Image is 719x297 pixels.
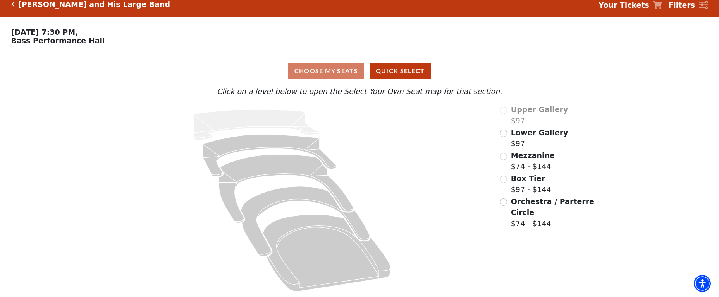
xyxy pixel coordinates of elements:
path: Upper Gallery - Seats Available: 0 [193,110,320,140]
label: $97 [511,104,568,126]
strong: Filters [668,1,695,9]
input: Mezzanine$74 - $144 [500,153,507,160]
path: Orchestra / Parterre Circle - Seats Available: 24 [263,215,391,292]
div: Accessibility Menu [694,275,711,292]
p: Click on a level below to open the Select Your Own Seat map for that section. [95,86,624,97]
input: Lower Gallery$97 [500,130,507,137]
span: Box Tier [511,174,545,183]
label: $74 - $144 [511,196,595,229]
span: Lower Gallery [511,128,568,137]
a: Click here to go back to filters [11,2,15,7]
span: Upper Gallery [511,105,568,114]
path: Lower Gallery - Seats Available: 245 [203,135,336,177]
label: $74 - $144 [511,150,555,172]
input: Orchestra / Parterre Circle$74 - $144 [500,198,507,206]
strong: Your Tickets [599,1,649,9]
span: Orchestra / Parterre Circle [511,197,594,217]
label: $97 [511,127,568,149]
input: Box Tier$97 - $144 [500,176,507,183]
span: Mezzanine [511,151,555,160]
label: $97 - $144 [511,173,551,195]
button: Quick Select [370,63,431,79]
